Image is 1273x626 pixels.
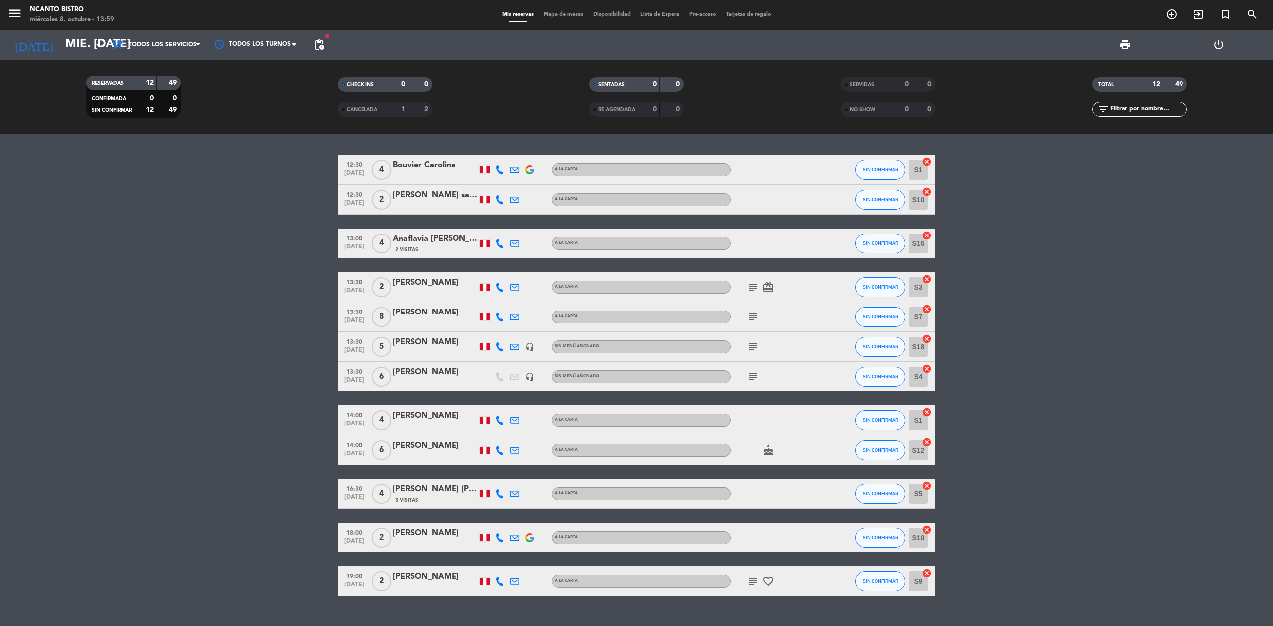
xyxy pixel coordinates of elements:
button: SIN CONFIRMAR [855,528,905,548]
div: Bouvier Carolina [393,159,477,172]
span: SIN CONFIRMAR [863,374,898,379]
i: arrow_drop_down [92,39,104,51]
span: TOTAL [1098,82,1114,87]
i: cancel [922,525,932,535]
span: A la carta [555,314,578,318]
span: Sin menú asignado [555,374,599,378]
span: [DATE] [342,581,366,593]
span: A la carta [555,285,578,289]
i: cancel [922,187,932,197]
span: Disponibilidad [588,12,636,17]
img: google-logo.png [525,533,534,542]
button: SIN CONFIRMAR [855,307,905,327]
span: Pre-acceso [684,12,721,17]
span: Todos los servicios [128,41,197,48]
span: SIN CONFIRMAR [92,108,132,113]
i: headset_mic [525,372,534,381]
div: [PERSON_NAME] [PERSON_NAME] [393,483,477,496]
span: SIN CONFIRMAR [863,314,898,319]
strong: 0 [150,95,154,102]
strong: 0 [653,106,657,113]
span: SIN CONFIRMAR [863,447,898,453]
span: SERVIDAS [850,82,874,87]
strong: 12 [146,79,154,86]
span: A la carta [555,241,578,245]
span: [DATE] [342,170,366,181]
img: google-logo.png [525,165,534,174]
span: A la carta [555,167,578,171]
span: [DATE] [342,377,366,388]
i: cancel [922,231,932,240]
strong: 1 [401,106,405,113]
span: 2 [372,528,391,548]
i: exit_to_app [1192,8,1204,20]
div: [PERSON_NAME] san [PERSON_NAME] [393,189,477,202]
i: power_settings_new [1213,39,1225,51]
i: add_circle_outline [1166,8,1178,20]
div: LOG OUT [1172,30,1266,60]
span: [DATE] [342,287,366,299]
span: 6 [372,440,391,460]
strong: 0 [927,106,933,113]
i: menu [7,6,22,21]
i: cancel [922,407,932,417]
span: [DATE] [342,243,366,255]
span: [DATE] [342,538,366,549]
i: subject [747,371,759,383]
div: [PERSON_NAME] [393,527,477,540]
span: fiber_manual_record [324,33,330,39]
span: SIN CONFIRMAR [863,535,898,540]
span: 4 [372,160,391,180]
strong: 0 [905,81,909,88]
strong: 2 [424,106,430,113]
strong: 0 [905,106,909,113]
div: [PERSON_NAME] [393,439,477,452]
span: SIN CONFIRMAR [863,578,898,584]
span: 14:00 [342,409,366,420]
i: cancel [922,568,932,578]
span: CONFIRMADA [92,96,126,101]
button: SIN CONFIRMAR [855,440,905,460]
div: [PERSON_NAME] [393,570,477,583]
input: Filtrar por nombre... [1109,104,1186,115]
span: [DATE] [342,347,366,358]
i: card_giftcard [762,281,774,293]
strong: 0 [173,95,179,102]
span: [DATE] [342,420,366,432]
i: turned_in_not [1219,8,1231,20]
span: Sin menú asignado [555,344,599,348]
span: Lista de Espera [636,12,684,17]
button: SIN CONFIRMAR [855,337,905,357]
span: print [1119,39,1131,51]
div: [PERSON_NAME] [393,306,477,319]
strong: 49 [169,79,179,86]
strong: 0 [424,81,430,88]
button: SIN CONFIRMAR [855,234,905,253]
i: subject [747,281,759,293]
div: [PERSON_NAME] [393,409,477,422]
button: SIN CONFIRMAR [855,160,905,180]
span: 13:30 [342,335,366,347]
div: [PERSON_NAME] [393,276,477,289]
i: subject [747,575,759,587]
span: A la carta [555,448,578,452]
i: cancel [922,304,932,314]
span: 13:30 [342,306,366,317]
span: SIN CONFIRMAR [863,491,898,496]
span: A la carta [555,418,578,422]
i: subject [747,311,759,323]
span: Mis reservas [497,12,539,17]
span: SIN CONFIRMAR [863,344,898,349]
span: SENTADAS [598,82,625,87]
span: pending_actions [313,39,325,51]
span: 2 Visitas [395,246,418,254]
div: [PERSON_NAME] [393,366,477,379]
span: 18:00 [342,526,366,538]
strong: 12 [146,106,154,113]
span: 5 [372,337,391,357]
span: A la carta [555,491,578,495]
span: 4 [372,234,391,253]
span: 6 [372,367,391,387]
i: cancel [922,334,932,344]
strong: 0 [676,106,682,113]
